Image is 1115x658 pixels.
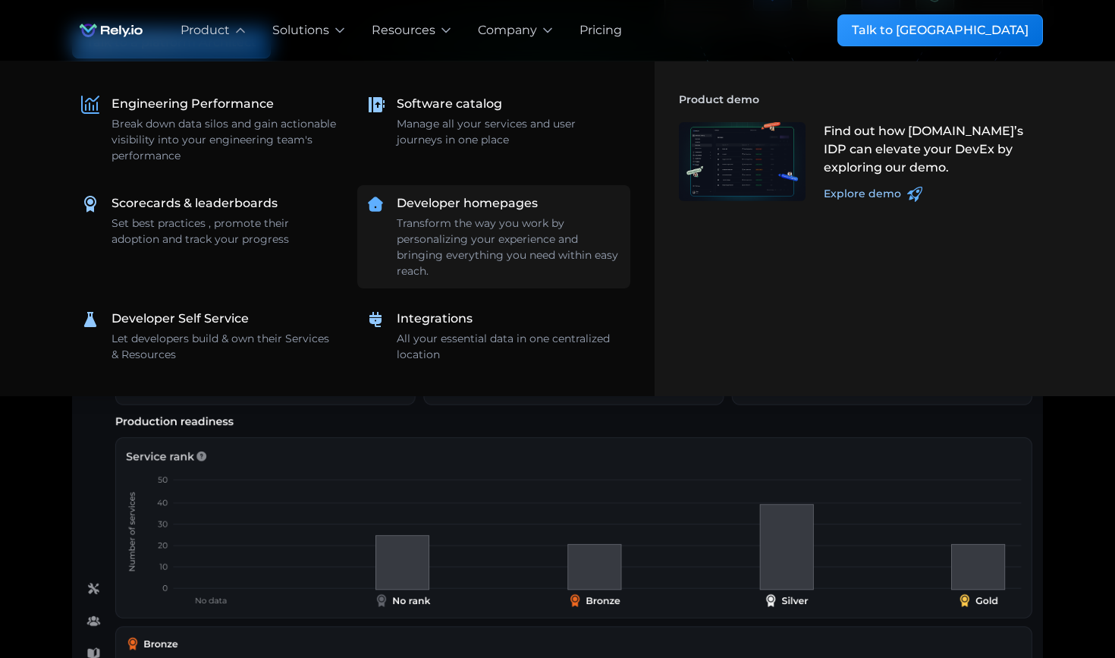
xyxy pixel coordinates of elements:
div: Resources [372,21,435,39]
div: Developer Self Service [111,310,249,328]
a: Find out how [DOMAIN_NAME]’s IDP can elevate your DevEx by exploring our demo.Explore demo [670,113,1043,211]
div: Let developers build & own their Services & Resources [111,331,336,363]
iframe: Chatbot [1015,558,1094,637]
a: home [72,15,150,46]
a: Scorecards & leaderboardsSet best practices , promote their adoption and track your progress [72,185,345,257]
a: Engineering PerformanceBreak down data silos and gain actionable visibility into your engineering... [72,86,345,173]
div: Break down data silos and gain actionable visibility into your engineering team's performance [111,116,336,164]
div: Manage all your services and user journeys in one place [397,116,621,148]
div: Solutions [272,21,329,39]
div: Software catalog [397,95,502,113]
a: Software catalogManage all your services and user journeys in one place [357,86,630,157]
div: All your essential data in one centralized location [397,331,621,363]
div: Engineering Performance [111,95,274,113]
div: Set best practices , promote their adoption and track your progress [111,216,336,247]
div: Product [181,21,230,39]
div: Company [478,21,537,39]
a: Talk to [GEOGRAPHIC_DATA] [837,14,1043,46]
a: Pricing [579,21,622,39]
h4: Product demo [679,86,1043,113]
div: Transform the way you work by personalizing your experience and bringing everything you need with... [397,216,621,279]
div: Find out how [DOMAIN_NAME]’s IDP can elevate your DevEx by exploring our demo. [824,122,1035,177]
div: Integrations [397,310,473,328]
div: Talk to [GEOGRAPHIC_DATA] [852,21,1029,39]
img: Rely.io logo [72,15,150,46]
div: Explore demo [824,186,901,202]
div: Developer homepages [397,194,538,213]
a: Developer Self ServiceLet developers build & own their Services & Resources [72,301,345,372]
a: IntegrationsAll your essential data in one centralized location [357,301,630,372]
a: Developer homepagesTransform the way you work by personalizing your experience and bringing every... [357,185,630,288]
div: Scorecards & leaderboards [111,194,278,213]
